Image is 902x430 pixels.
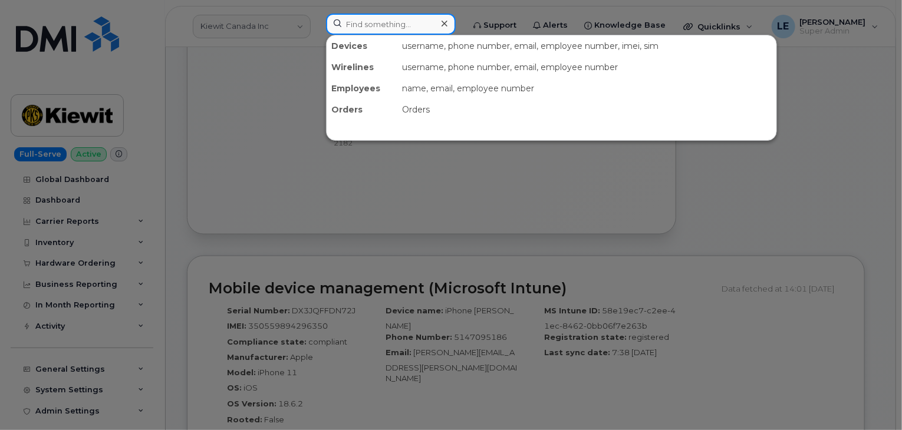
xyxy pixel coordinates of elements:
[327,78,397,99] div: Employees
[397,57,776,78] div: username, phone number, email, employee number
[851,379,893,421] iframe: Messenger Launcher
[397,35,776,57] div: username, phone number, email, employee number, imei, sim
[397,78,776,99] div: name, email, employee number
[327,99,397,120] div: Orders
[327,35,397,57] div: Devices
[327,57,397,78] div: Wirelines
[326,14,456,35] input: Find something...
[397,99,776,120] div: Orders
